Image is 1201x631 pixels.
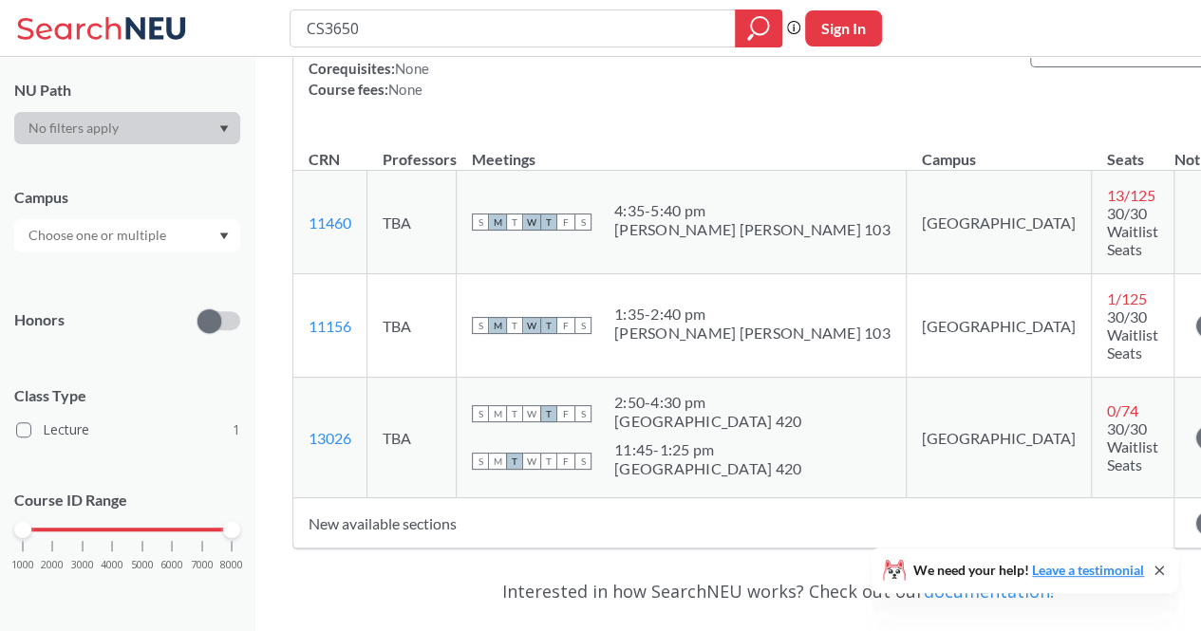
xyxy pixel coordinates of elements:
[293,498,1173,548] td: New available sections
[14,385,240,406] span: Class Type
[14,112,240,144] div: Dropdown arrow
[309,149,340,170] div: CRN
[309,213,351,232] a: 11460
[388,81,422,98] span: None
[1107,307,1158,362] span: 30/30 Waitlist Seats
[233,419,240,440] span: 1
[309,317,351,335] a: 11156
[1032,562,1144,578] a: Leave a testimonial
[506,317,523,334] span: T
[614,201,891,220] div: 4:35 - 5:40 pm
[14,219,240,251] div: Dropdown arrow
[540,213,557,231] span: T
[14,187,240,208] div: Campus
[309,429,351,447] a: 13026
[472,317,489,334] span: S
[14,80,240,101] div: NU Path
[367,378,457,498] td: TBA
[160,560,183,570] span: 6000
[574,213,591,231] span: S
[41,560,64,570] span: 2000
[557,405,574,422] span: F
[906,378,1091,498] td: [GEOGRAPHIC_DATA]
[19,224,178,247] input: Choose one or multiple
[489,405,506,422] span: M
[614,459,801,478] div: [GEOGRAPHIC_DATA] 420
[540,405,557,422] span: T
[1107,186,1155,204] span: 13 / 125
[614,220,891,239] div: [PERSON_NAME] [PERSON_NAME] 103
[1107,419,1158,473] span: 30/30 Waitlist Seats
[906,130,1091,171] th: Campus
[523,453,540,470] span: W
[367,274,457,378] td: TBA
[523,213,540,231] span: W
[489,213,506,231] span: M
[472,405,489,422] span: S
[614,324,891,343] div: [PERSON_NAME] [PERSON_NAME] 103
[906,274,1091,378] td: [GEOGRAPHIC_DATA]
[557,317,574,334] span: F
[131,560,154,570] span: 5000
[735,9,782,47] div: magnifying glass
[540,317,557,334] span: T
[1107,401,1138,419] span: 0 / 74
[540,453,557,470] span: T
[472,453,489,470] span: S
[489,453,506,470] span: M
[557,453,574,470] span: F
[913,564,1144,577] span: We need your help!
[557,213,574,231] span: F
[16,418,240,442] label: Lecture
[1091,130,1173,171] th: Seats
[219,125,229,133] svg: Dropdown arrow
[574,405,591,422] span: S
[506,213,523,231] span: T
[71,560,94,570] span: 3000
[614,305,891,324] div: 1:35 - 2:40 pm
[220,560,243,570] span: 8000
[1107,289,1147,307] span: 1 / 125
[614,440,801,459] div: 11:45 - 1:25 pm
[506,405,523,422] span: T
[191,560,214,570] span: 7000
[523,405,540,422] span: W
[906,171,1091,274] td: [GEOGRAPHIC_DATA]
[367,130,457,171] th: Professors
[489,317,506,334] span: M
[219,232,229,240] svg: Dropdown arrow
[1107,204,1158,258] span: 30/30 Waitlist Seats
[614,393,801,412] div: 2:50 - 4:30 pm
[805,10,882,46] button: Sign In
[367,171,457,274] td: TBA
[574,453,591,470] span: S
[309,16,613,100] div: NUPaths: Prerequisites: or or Corequisites: Course fees:
[614,412,801,431] div: [GEOGRAPHIC_DATA] 420
[523,317,540,334] span: W
[14,490,240,511] p: Course ID Range
[574,317,591,334] span: S
[101,560,123,570] span: 4000
[457,130,907,171] th: Meetings
[506,453,523,470] span: T
[747,15,770,42] svg: magnifying glass
[395,60,429,77] span: None
[472,213,489,231] span: S
[14,309,65,331] p: Honors
[305,12,722,45] input: Class, professor, course number, "phrase"
[11,560,34,570] span: 1000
